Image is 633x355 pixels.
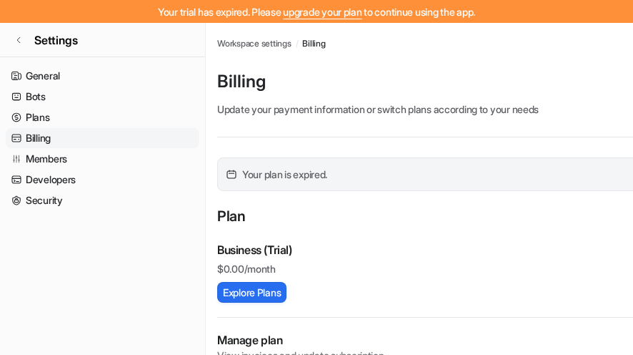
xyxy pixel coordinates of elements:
[242,167,327,182] span: Your plan is expired.
[283,6,362,18] a: upgrade your plan
[296,37,299,50] span: /
[6,190,199,210] a: Security
[6,66,199,86] a: General
[6,170,199,190] a: Developers
[6,128,199,148] a: Billing
[217,37,291,50] a: Workspace settings
[217,282,286,303] button: Explore Plans
[6,87,199,107] a: Bots
[226,170,236,180] img: calender-icon.svg
[217,241,292,258] p: Business (Trial)
[302,37,325,50] a: Billing
[34,31,78,49] span: Settings
[6,107,199,127] a: Plans
[6,149,199,169] a: Members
